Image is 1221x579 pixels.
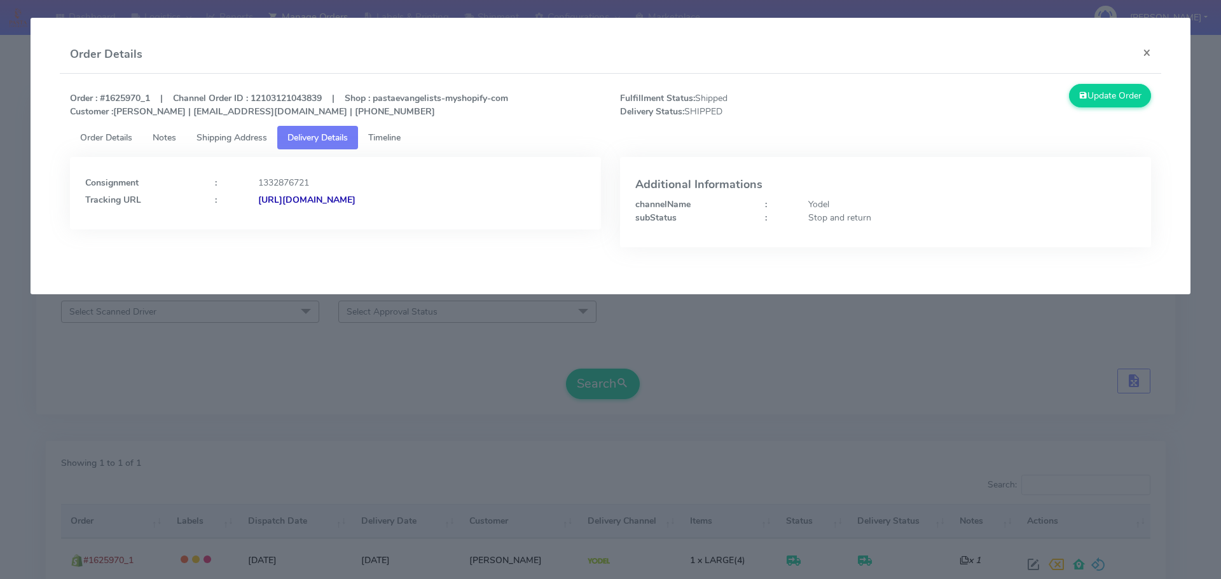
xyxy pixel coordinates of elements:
div: Stop and return [799,211,1145,224]
h4: Additional Informations [635,179,1136,191]
strong: : [765,212,767,224]
strong: channelName [635,198,691,210]
span: Delivery Details [287,132,348,144]
span: Order Details [80,132,132,144]
button: Close [1133,36,1161,69]
strong: subStatus [635,212,677,224]
strong: Order : #1625970_1 | Channel Order ID : 12103121043839 | Shop : pastaevangelists-myshopify-com [P... [70,92,508,118]
span: Shipping Address [197,132,267,144]
strong: Fulfillment Status: [620,92,695,104]
h4: Order Details [70,46,142,63]
strong: Delivery Status: [620,106,684,118]
strong: : [765,198,767,210]
strong: Consignment [85,177,139,189]
div: Yodel [799,198,1145,211]
strong: : [215,194,217,206]
div: 1332876721 [249,176,595,189]
strong: Tracking URL [85,194,141,206]
button: Update Order [1069,84,1152,107]
strong: Customer : [70,106,113,118]
span: Notes [153,132,176,144]
span: Shipped SHIPPED [610,92,886,118]
ul: Tabs [70,126,1152,149]
strong: : [215,177,217,189]
strong: [URL][DOMAIN_NAME] [258,194,355,206]
span: Timeline [368,132,401,144]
